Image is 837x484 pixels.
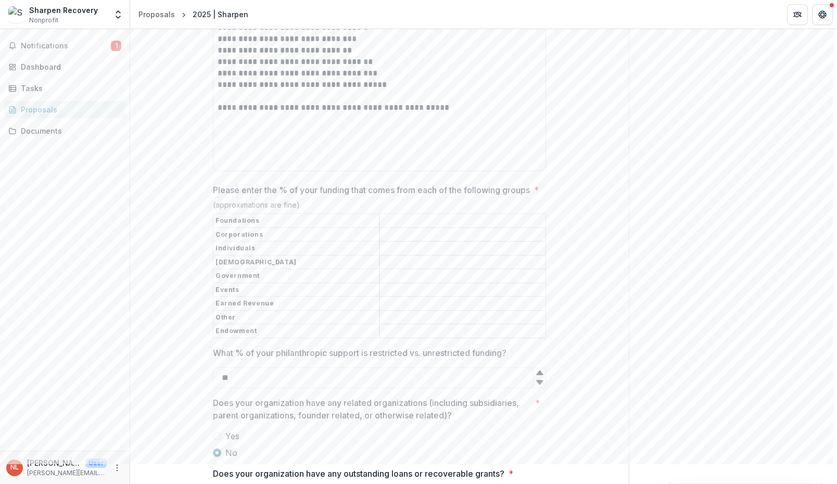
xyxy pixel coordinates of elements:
span: Notifications [21,42,111,50]
img: Sharpen Recovery [8,6,25,23]
th: Government [213,269,380,283]
th: [DEMOGRAPHIC_DATA] [213,255,380,269]
div: (approximations are fine) [213,200,546,213]
div: Proposals [21,104,117,115]
div: Dashboard [21,61,117,72]
a: Proposals [134,7,179,22]
p: What % of your philanthropic support is restricted vs. unrestricted funding? [213,347,506,359]
p: Does your organization have any outstanding loans or recoverable grants? [213,467,504,480]
a: Proposals [4,101,125,118]
th: Events [213,283,380,297]
span: No [225,447,237,459]
th: Corporations [213,227,380,241]
th: Earned Revenue [213,297,380,311]
div: Sharpen Recovery [29,5,98,16]
span: 1 [111,41,121,51]
p: [PERSON_NAME][EMAIL_ADDRESS][DOMAIN_NAME] [27,468,107,478]
p: [PERSON_NAME] [27,457,81,468]
a: Dashboard [4,58,125,75]
a: Documents [4,122,125,139]
span: Yes [225,430,239,442]
nav: breadcrumb [134,7,252,22]
p: Does your organization have any related organizations (including subsidiaries, parent organizatio... [213,397,531,422]
th: Individuals [213,241,380,256]
button: Get Help [812,4,833,25]
a: Tasks [4,80,125,97]
span: Nonprofit [29,16,58,25]
p: Please enter the % of your funding that comes from each of the following groups [213,184,530,196]
div: Nick Long [10,464,19,471]
div: 2025 | Sharpen [193,9,248,20]
div: Documents [21,125,117,136]
div: Proposals [138,9,175,20]
button: More [111,462,123,474]
button: Partners [787,4,808,25]
p: User [85,458,107,468]
th: Endowment [213,324,380,338]
th: Foundations [213,214,380,228]
button: Notifications1 [4,37,125,54]
th: Other [213,310,380,324]
button: Open entity switcher [111,4,125,25]
div: Tasks [21,83,117,94]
